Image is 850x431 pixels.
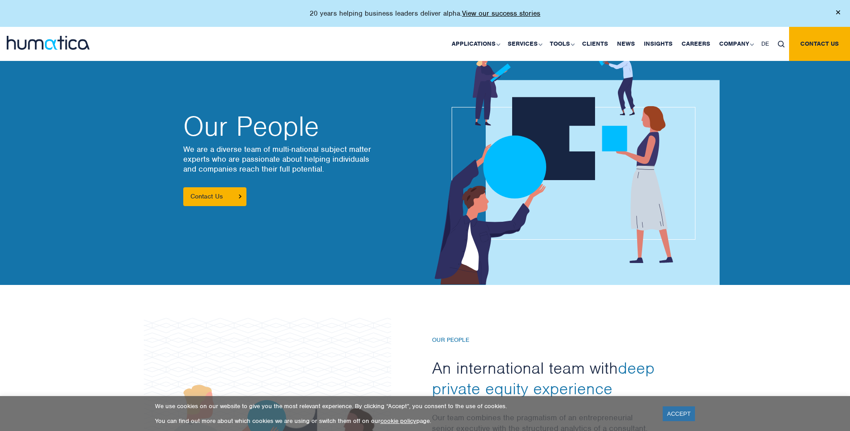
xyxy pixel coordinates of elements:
[462,9,540,18] a: View our success stories
[183,187,246,206] a: Contact Us
[7,36,90,50] img: logo
[613,27,639,61] a: News
[761,40,769,47] span: DE
[503,27,545,61] a: Services
[757,27,773,61] a: DE
[310,9,540,18] p: 20 years helping business leaders deliver alpha.
[715,27,757,61] a: Company
[411,48,720,285] img: about_banner1
[155,417,652,425] p: You can find out more about which cookies we are using or switch them off on our page.
[183,144,416,174] p: We are a diverse team of multi-national subject matter experts who are passionate about helping i...
[183,113,416,140] h2: Our People
[639,27,677,61] a: Insights
[545,27,578,61] a: Tools
[239,194,242,198] img: arrowicon
[578,27,613,61] a: Clients
[432,336,674,344] h6: Our People
[380,417,416,425] a: cookie policy
[778,41,785,47] img: search_icon
[432,358,655,399] span: deep private equity experience
[447,27,503,61] a: Applications
[155,402,652,410] p: We use cookies on our website to give you the most relevant experience. By clicking “Accept”, you...
[789,27,850,61] a: Contact us
[432,358,674,399] h2: An international team with
[677,27,715,61] a: Careers
[663,406,695,421] a: ACCEPT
